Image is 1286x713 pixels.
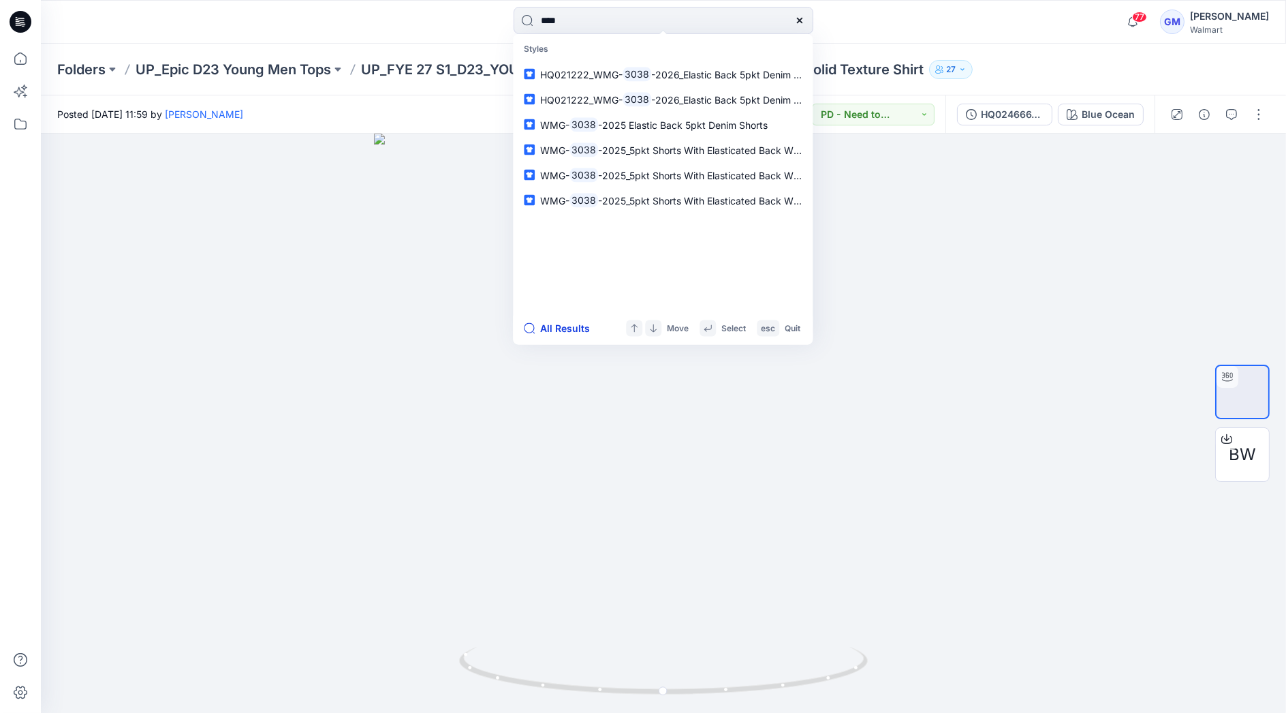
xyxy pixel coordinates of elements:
[946,62,956,77] p: 27
[623,91,651,107] mark: 3038
[1160,10,1185,34] div: GM
[1082,107,1135,122] div: Blue Ocean
[1190,8,1269,25] div: [PERSON_NAME]
[569,142,598,157] mark: 3038
[598,169,844,181] span: -2025_5pkt Shorts With Elasticated Back WB_3 Inseam
[569,117,598,132] mark: 3038
[540,194,569,206] span: WMG-
[721,321,746,335] p: Select
[540,119,569,130] span: WMG-
[57,60,106,79] a: Folders
[165,108,243,120] a: [PERSON_NAME]
[1190,25,1269,35] div: Walmart
[136,60,331,79] a: UP_Epic D23 Young Men Tops
[57,107,243,121] span: Posted [DATE] 11:59 by
[623,66,651,82] mark: 3038
[516,87,810,112] a: HQ021222_WMG-3038-2026_Elastic Back 5pkt Denim Shorts 3 Inseam
[540,93,623,105] span: HQ021222_WMG-
[516,112,810,137] a: WMG-3038-2025 Elastic Back 5pkt Denim Shorts
[361,60,638,79] a: UP_FYE 27 S1_D23_YOUNG MENS TOPS EPIC
[598,144,844,155] span: -2025_5pkt Shorts With Elasticated Back WB_3 Inseam
[540,68,623,80] span: HQ021222_WMG-
[598,119,768,130] span: -2025 Elastic Back 5pkt Denim Shorts
[1132,12,1147,22] span: 77
[598,194,844,206] span: -2025_5pkt Shorts With Elasticated Back WB_3 Inseam
[957,104,1052,125] button: HQ024666_GV_REG_Solid Texture Shirt
[516,61,810,87] a: HQ021222_WMG-3038-2026_Elastic Back 5pkt Denim Shorts 3 Inseam
[540,169,569,181] span: WMG-
[524,320,599,337] button: All Results
[1058,104,1144,125] button: Blue Ocean
[651,68,866,80] span: -2026_Elastic Back 5pkt Denim Shorts 3 Inseam
[540,144,569,155] span: WMG-
[785,321,800,335] p: Quit
[651,93,866,105] span: -2026_Elastic Back 5pkt Denim Shorts 3 Inseam
[981,107,1044,122] div: HQ024666_GV_REG_Solid Texture Shirt
[1229,442,1256,467] span: BW
[667,321,689,335] p: Move
[761,321,775,335] p: esc
[516,187,810,213] a: WMG-3038-2025_5pkt Shorts With Elasticated Back WB_3 Inseam
[516,37,810,62] p: Styles
[516,162,810,187] a: WMG-3038-2025_5pkt Shorts With Elasticated Back WB_3 Inseam
[569,192,598,208] mark: 3038
[569,167,598,183] mark: 3038
[929,60,973,79] button: 27
[1193,104,1215,125] button: Details
[516,137,810,162] a: WMG-3038-2025_5pkt Shorts With Elasticated Back WB_3 Inseam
